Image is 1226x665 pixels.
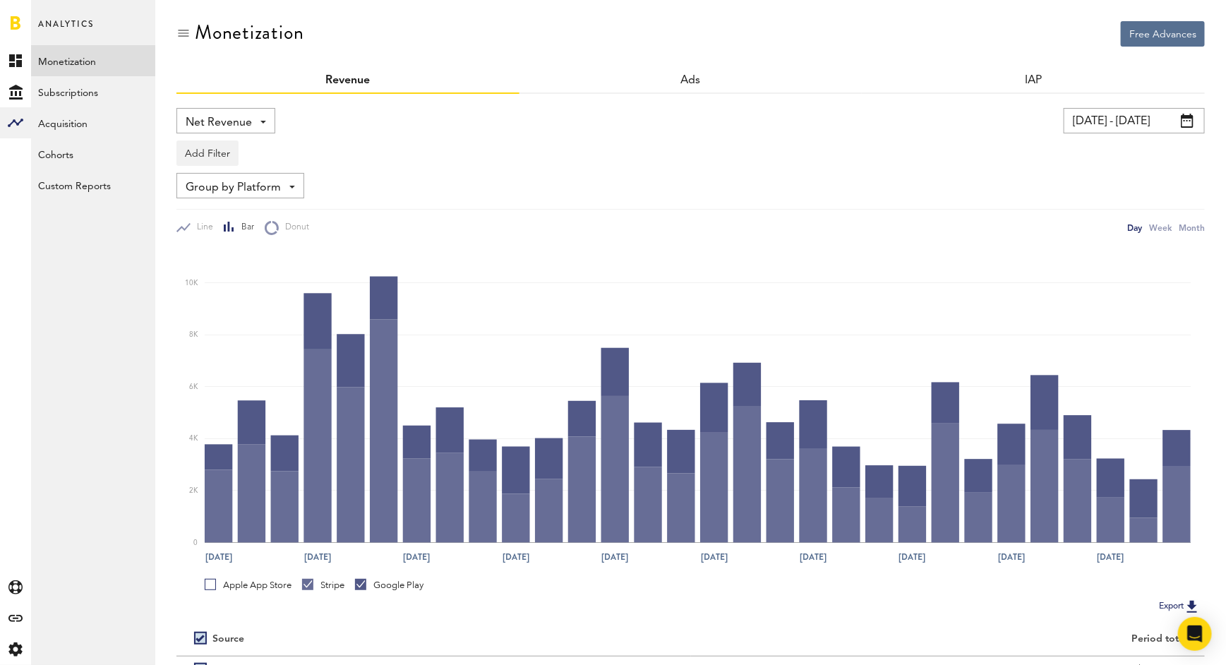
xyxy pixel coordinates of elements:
text: [DATE] [800,551,827,563]
text: [DATE] [1097,551,1124,563]
div: Stripe [302,579,344,592]
text: 4K [189,436,198,443]
text: 6K [189,383,198,390]
a: Custom Reports [31,169,155,200]
span: Donut [279,222,309,234]
div: Month [1179,220,1205,235]
span: Net Revenue [186,111,252,135]
span: Group by Platform [186,176,281,200]
div: Monetization [195,21,304,44]
button: Export [1155,597,1205,616]
div: Week [1149,220,1172,235]
span: Support [30,10,80,23]
text: [DATE] [701,551,728,563]
text: [DATE] [304,551,331,563]
text: [DATE] [403,551,430,563]
text: 8K [189,332,198,339]
text: [DATE] [503,551,529,563]
span: Line [191,222,213,234]
text: [DATE] [601,551,628,563]
div: Period total [709,633,1188,645]
div: Google Play [355,579,423,592]
text: 0 [193,539,198,546]
img: Export [1184,598,1201,615]
div: Open Intercom Messenger [1178,617,1212,651]
span: Analytics [38,16,94,45]
button: Add Filter [176,140,239,166]
a: Revenue [325,75,370,86]
a: Monetization [31,45,155,76]
div: Source [212,633,244,645]
button: Free Advances [1121,21,1205,47]
a: Ads [681,75,701,86]
a: Subscriptions [31,76,155,107]
div: Apple App Store [205,579,292,592]
div: Day [1127,220,1142,235]
text: 10K [185,280,198,287]
text: [DATE] [998,551,1025,563]
a: IAP [1025,75,1042,86]
a: Acquisition [31,107,155,138]
text: [DATE] [205,551,232,563]
text: [DATE] [899,551,925,563]
a: Cohorts [31,138,155,169]
span: Bar [235,222,254,234]
text: 2K [189,487,198,494]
